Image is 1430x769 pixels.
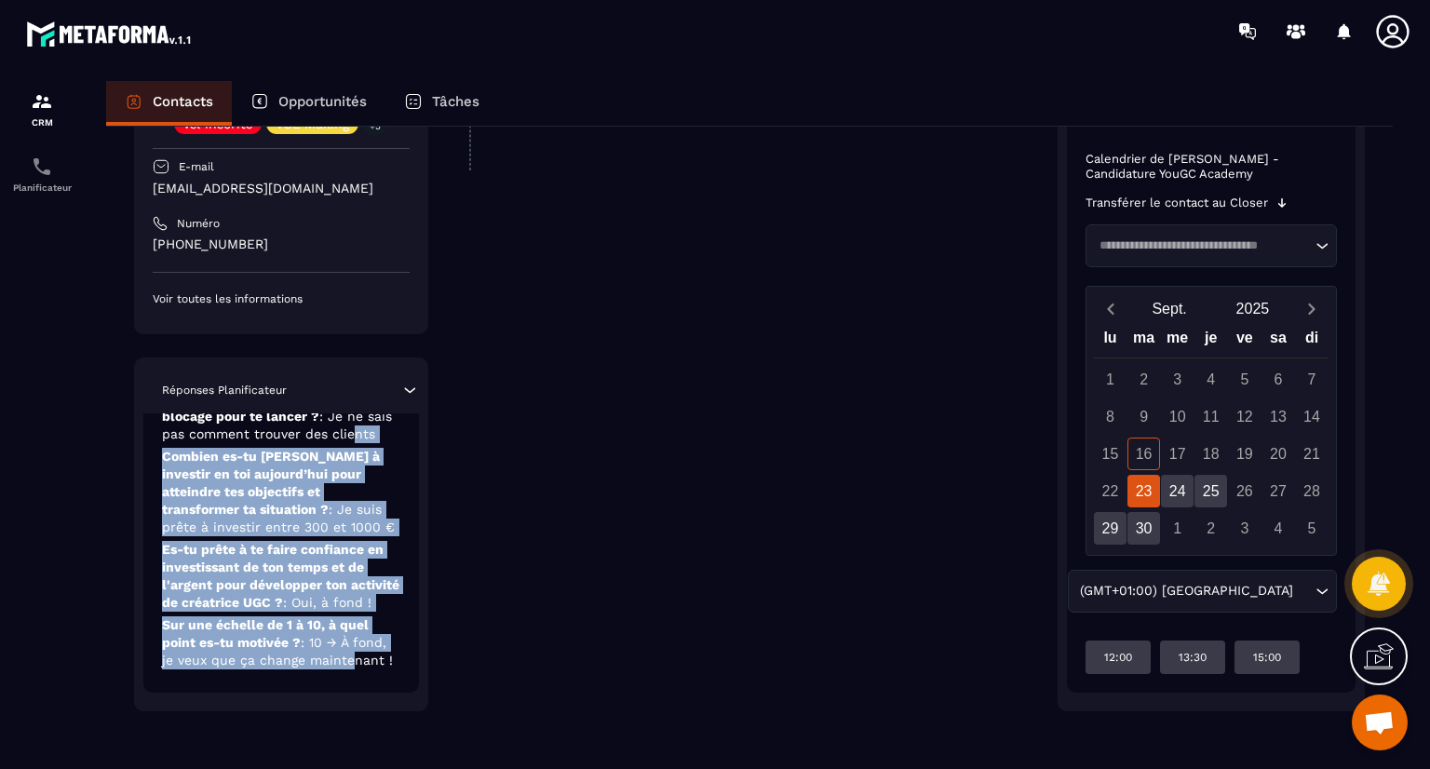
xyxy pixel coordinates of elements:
p: CRM [5,117,79,128]
span: : Oui, à fond ! [283,595,371,610]
div: 4 [1261,512,1294,545]
p: Transférer le contact au Closer [1086,196,1268,210]
p: vsl inscrits [183,117,252,130]
div: 5 [1295,512,1328,545]
div: 20 [1261,438,1294,470]
p: Calendrier de [PERSON_NAME] - Candidature YouGC Academy [1086,152,1338,182]
div: 4 [1194,363,1227,396]
div: me [1161,325,1194,358]
div: 13 [1261,400,1294,433]
div: 8 [1094,400,1126,433]
div: 3 [1161,363,1194,396]
div: 6 [1261,363,1294,396]
button: Next month [1294,296,1329,321]
img: logo [26,17,194,50]
a: formationformationCRM [5,76,79,142]
p: Es-tu prête à te faire confiance en investissant de ton temps et de l'argent pour développer ton ... [162,541,400,612]
div: 21 [1295,438,1328,470]
div: 1 [1161,512,1194,545]
p: 13:30 [1179,650,1207,665]
p: Contacts [153,93,213,110]
input: Search for option [1093,236,1312,255]
p: VSL Mailing [276,117,349,130]
div: 7 [1295,363,1328,396]
div: Calendar days [1094,363,1329,545]
div: lu [1093,325,1126,358]
div: Search for option [1086,224,1338,267]
div: 23 [1127,475,1160,507]
img: formation [31,90,53,113]
div: Calendar wrapper [1094,325,1329,545]
div: Ouvrir le chat [1352,695,1408,750]
a: schedulerschedulerPlanificateur [5,142,79,207]
div: 28 [1295,475,1328,507]
div: di [1295,325,1329,358]
div: 29 [1094,512,1126,545]
p: Sur une échelle de 1 à 10, à quel point es-tu motivée ? [162,616,400,669]
div: 3 [1228,512,1261,545]
div: 1 [1094,363,1126,396]
a: Contacts [106,81,232,126]
div: 26 [1228,475,1261,507]
div: 19 [1228,438,1261,470]
button: Open months overlay [1128,292,1211,325]
p: Numéro [177,216,220,231]
div: 30 [1127,512,1160,545]
p: [PHONE_NUMBER] [153,236,410,253]
p: Planificateur [5,182,79,193]
div: 5 [1228,363,1261,396]
div: 14 [1295,400,1328,433]
button: Previous month [1094,296,1128,321]
a: Tâches [385,81,498,126]
div: 16 [1127,438,1160,470]
div: 2 [1127,363,1160,396]
div: ve [1228,325,1261,358]
div: 10 [1161,400,1194,433]
p: Réponses Planificateur [162,383,287,398]
p: 15:00 [1253,650,1281,665]
a: Opportunités [232,81,385,126]
div: ma [1127,325,1161,358]
div: Search for option [1068,570,1337,613]
div: 27 [1261,475,1294,507]
div: je [1194,325,1228,358]
div: 11 [1194,400,1227,433]
div: 2 [1194,512,1227,545]
div: 9 [1127,400,1160,433]
p: Tâches [432,93,479,110]
input: Search for option [1297,581,1311,601]
div: 24 [1161,475,1194,507]
button: Open years overlay [1211,292,1294,325]
p: Voir toutes les informations [153,291,410,306]
p: Opportunités [278,93,367,110]
span: (GMT+01:00) [GEOGRAPHIC_DATA] [1075,581,1297,601]
div: 15 [1094,438,1126,470]
img: scheduler [31,155,53,178]
div: 17 [1161,438,1194,470]
p: Quel est aujourd’hui ton plus gros blocage pour te lancer ? [162,390,400,443]
div: 22 [1094,475,1126,507]
div: 12 [1228,400,1261,433]
div: sa [1261,325,1295,358]
div: 25 [1194,475,1227,507]
p: Combien es-tu [PERSON_NAME] à investir en toi aujourd’hui pour atteindre tes objectifs et transfo... [162,448,400,536]
p: 12:00 [1104,650,1132,665]
p: E-mail [179,159,214,174]
div: 18 [1194,438,1227,470]
p: [EMAIL_ADDRESS][DOMAIN_NAME] [153,180,410,197]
